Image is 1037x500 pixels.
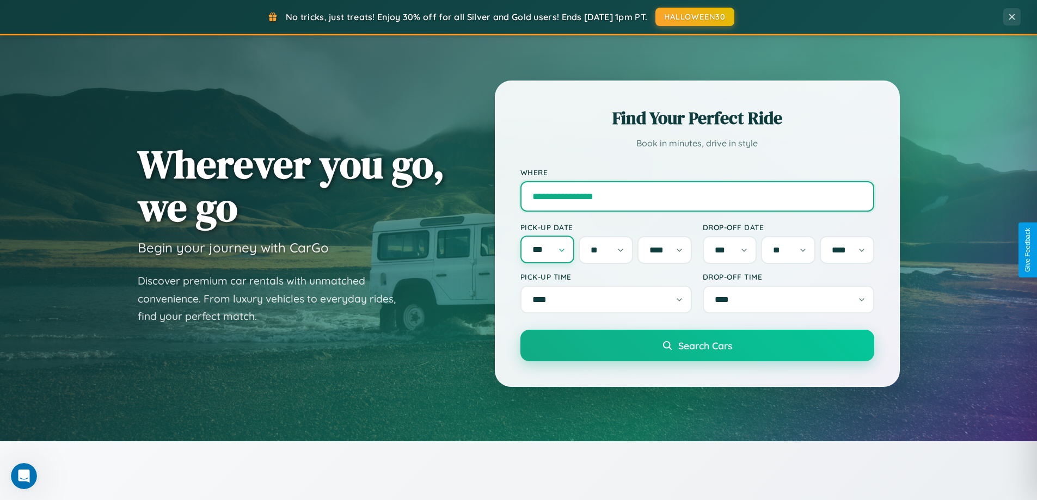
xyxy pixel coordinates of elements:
[11,463,37,489] iframe: Intercom live chat
[520,135,874,151] p: Book in minutes, drive in style
[520,330,874,361] button: Search Cars
[138,272,410,325] p: Discover premium car rentals with unmatched convenience. From luxury vehicles to everyday rides, ...
[1024,228,1032,272] div: Give Feedback
[703,223,874,232] label: Drop-off Date
[520,272,692,281] label: Pick-up Time
[655,8,734,26] button: HALLOWEEN30
[678,339,732,351] span: Search Cars
[520,106,874,130] h2: Find Your Perfect Ride
[520,168,874,177] label: Where
[138,143,445,229] h1: Wherever you go, we go
[286,11,647,22] span: No tricks, just treats! Enjoy 30% off for all Silver and Gold users! Ends [DATE] 1pm PT.
[138,239,329,256] h3: Begin your journey with CarGo
[703,272,874,281] label: Drop-off Time
[520,223,692,232] label: Pick-up Date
